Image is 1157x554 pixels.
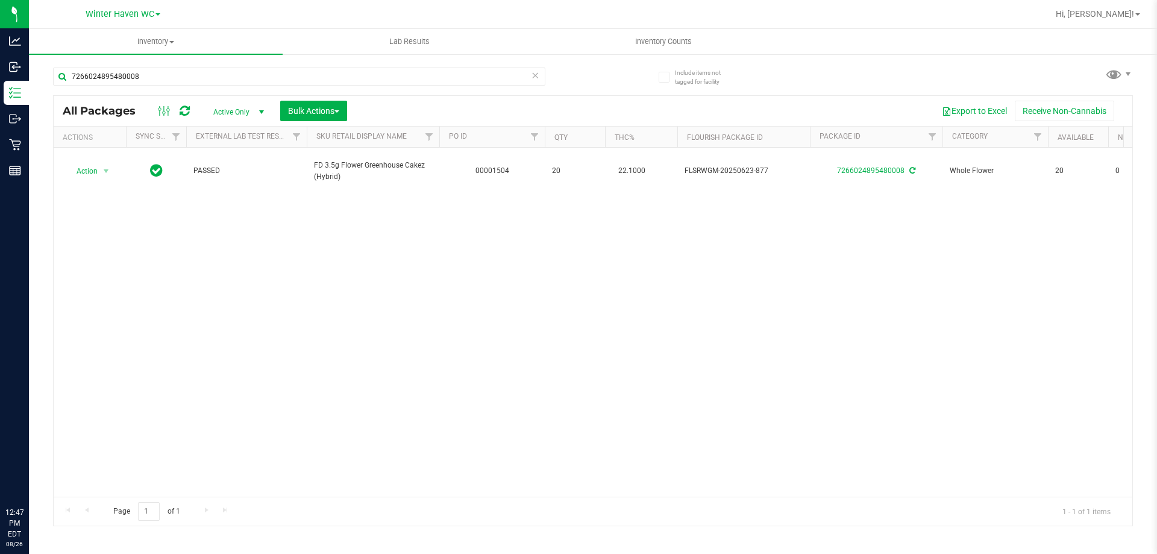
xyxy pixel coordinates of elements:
span: All Packages [63,104,148,118]
span: Action [66,163,98,180]
span: Sync from Compliance System [908,166,915,175]
a: Filter [525,127,545,147]
div: Actions [63,133,121,142]
a: Package ID [820,132,861,140]
button: Receive Non-Cannabis [1015,101,1114,121]
iframe: Resource center [12,458,48,494]
p: 08/26 [5,540,24,549]
span: 1 - 1 of 1 items [1053,502,1120,520]
span: Inventory [29,36,283,47]
a: Filter [419,127,439,147]
span: Hi, [PERSON_NAME]! [1056,9,1134,19]
span: select [99,163,114,180]
a: 00001504 [475,166,509,175]
inline-svg: Inventory [9,87,21,99]
span: Bulk Actions [288,106,339,116]
a: Sku Retail Display Name [316,132,407,140]
span: Clear [531,68,539,83]
a: Qty [554,133,568,142]
a: Lab Results [283,29,536,54]
span: In Sync [150,162,163,179]
span: 20 [552,165,598,177]
a: 7266024895480008 [837,166,905,175]
span: Inventory Counts [619,36,708,47]
span: Winter Haven WC [86,9,154,19]
a: Sync Status [136,132,182,140]
a: Inventory [29,29,283,54]
a: Flourish Package ID [687,133,763,142]
input: Search Package ID, Item Name, SKU, Lot or Part Number... [53,68,545,86]
inline-svg: Retail [9,139,21,151]
a: Filter [166,127,186,147]
a: THC% [615,133,635,142]
span: 20 [1055,165,1101,177]
span: FLSRWGM-20250623-877 [685,165,803,177]
span: FD 3.5g Flower Greenhouse Cakez (Hybrid) [314,160,432,183]
a: Available [1058,133,1094,142]
span: 22.1000 [612,162,651,180]
inline-svg: Outbound [9,113,21,125]
a: Filter [923,127,942,147]
p: 12:47 PM EDT [5,507,24,540]
inline-svg: Analytics [9,35,21,47]
a: Inventory Counts [536,29,790,54]
a: Filter [287,127,307,147]
span: Page of 1 [103,502,190,521]
button: Export to Excel [934,101,1015,121]
a: Category [952,132,988,140]
a: PO ID [449,132,467,140]
inline-svg: Inbound [9,61,21,73]
span: Lab Results [373,36,446,47]
input: 1 [138,502,160,521]
span: PASSED [193,165,299,177]
a: Filter [1028,127,1048,147]
a: External Lab Test Result [196,132,290,140]
span: Whole Flower [950,165,1041,177]
inline-svg: Reports [9,165,21,177]
span: Include items not tagged for facility [675,68,735,86]
button: Bulk Actions [280,101,347,121]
